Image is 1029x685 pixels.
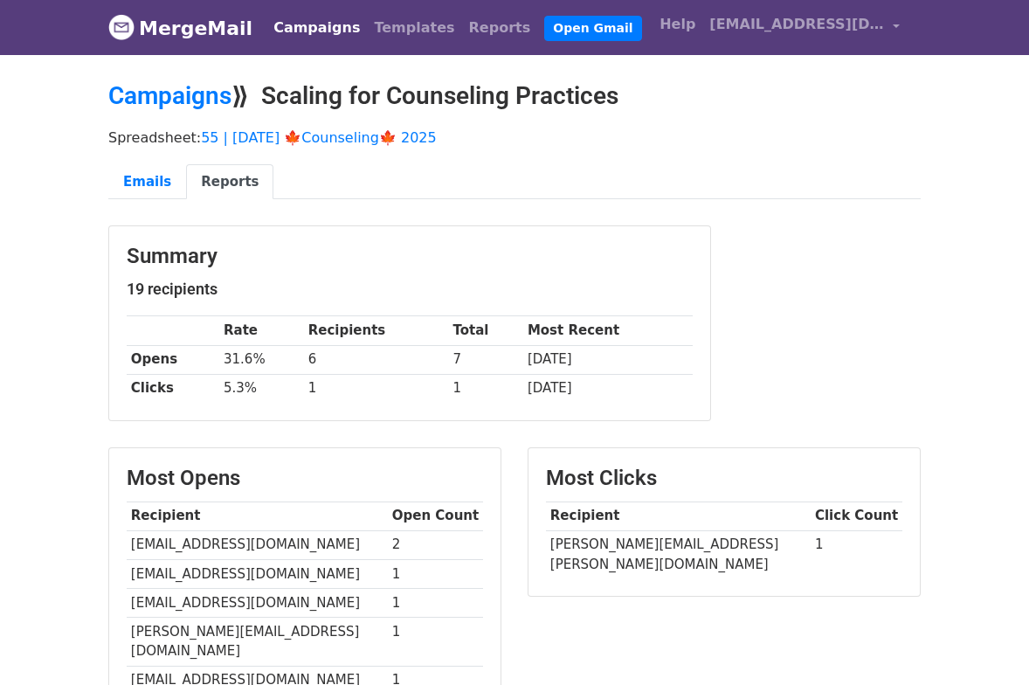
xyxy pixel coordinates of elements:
[449,316,523,345] th: Total
[127,588,388,617] td: [EMAIL_ADDRESS][DOMAIN_NAME]
[186,164,273,200] a: Reports
[544,16,641,41] a: Open Gmail
[219,345,304,374] td: 31.6%
[127,374,219,403] th: Clicks
[108,81,231,110] a: Campaigns
[108,81,921,111] h2: ⟫ Scaling for Counseling Practices
[108,10,252,46] a: MergeMail
[942,601,1029,685] iframe: Chat Widget
[108,164,186,200] a: Emails
[367,10,461,45] a: Templates
[219,374,304,403] td: 5.3%
[127,244,693,269] h3: Summary
[304,374,449,403] td: 1
[388,617,483,666] td: 1
[523,316,693,345] th: Most Recent
[304,316,449,345] th: Recipients
[388,588,483,617] td: 1
[108,128,921,147] p: Spreadsheet:
[127,345,219,374] th: Opens
[127,466,483,491] h3: Most Opens
[388,530,483,559] td: 2
[546,466,902,491] h3: Most Clicks
[523,345,693,374] td: [DATE]
[108,14,135,40] img: MergeMail logo
[127,280,693,299] h5: 19 recipients
[127,617,388,666] td: [PERSON_NAME][EMAIL_ADDRESS][DOMAIN_NAME]
[449,374,523,403] td: 1
[449,345,523,374] td: 7
[462,10,538,45] a: Reports
[702,7,907,48] a: [EMAIL_ADDRESS][DOMAIN_NAME]
[546,530,811,578] td: [PERSON_NAME][EMAIL_ADDRESS][PERSON_NAME][DOMAIN_NAME]
[388,559,483,588] td: 1
[388,502,483,530] th: Open Count
[127,502,388,530] th: Recipient
[709,14,884,35] span: [EMAIL_ADDRESS][DOMAIN_NAME]
[523,374,693,403] td: [DATE]
[546,502,811,530] th: Recipient
[653,7,702,42] a: Help
[127,530,388,559] td: [EMAIL_ADDRESS][DOMAIN_NAME]
[266,10,367,45] a: Campaigns
[304,345,449,374] td: 6
[219,316,304,345] th: Rate
[127,559,388,588] td: [EMAIL_ADDRESS][DOMAIN_NAME]
[811,502,902,530] th: Click Count
[811,530,902,578] td: 1
[201,129,437,146] a: 55 | [DATE] 🍁Counseling🍁 2025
